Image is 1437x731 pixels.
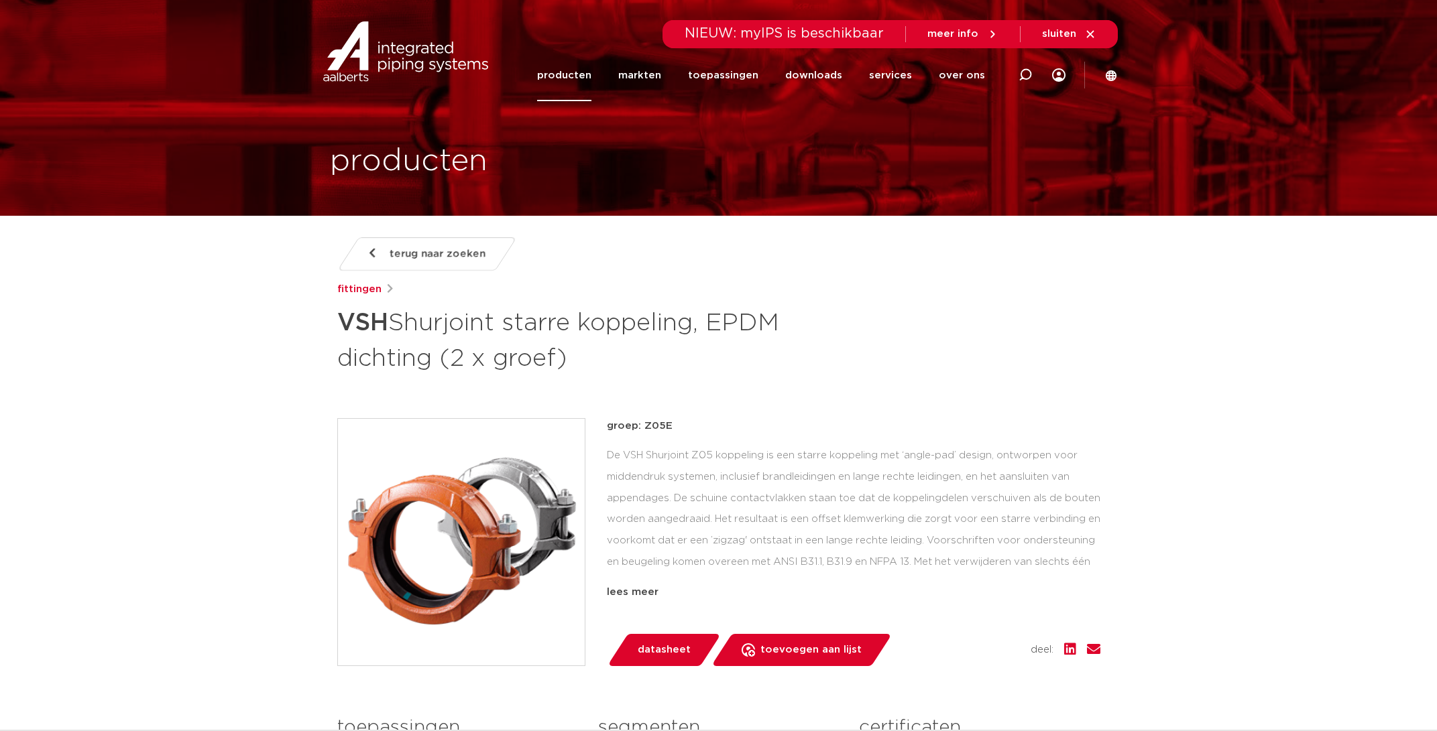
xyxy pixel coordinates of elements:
[688,50,758,101] a: toepassingen
[618,50,661,101] a: markten
[607,418,1100,434] p: groep: Z05E
[537,50,985,101] nav: Menu
[330,140,487,183] h1: producten
[927,28,998,40] a: meer info
[337,281,382,297] a: fittingen
[785,50,842,101] a: downloads
[337,303,841,375] h1: Shurjoint starre koppeling, EPDM dichting (2 x groef)
[607,634,721,666] a: datasheet
[927,29,978,39] span: meer info
[939,50,985,101] a: over ons
[1042,29,1076,39] span: sluiten
[638,639,691,661] span: datasheet
[537,50,591,101] a: producten
[869,50,912,101] a: services
[607,584,1100,600] div: lees meer
[760,639,862,661] span: toevoegen aan lijst
[338,419,585,665] img: Product Image for VSH Shurjoint starre koppeling, EPDM dichting (2 x groef)
[1042,28,1096,40] a: sluiten
[1031,642,1053,658] span: deel:
[337,311,388,335] strong: VSH
[390,243,485,265] span: terug naar zoeken
[685,27,884,40] span: NIEUW: myIPS is beschikbaar
[337,237,516,271] a: terug naar zoeken
[607,445,1100,579] div: De VSH Shurjoint Z05 koppeling is een starre koppeling met ‘angle-pad’ design, ontworpen voor mid...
